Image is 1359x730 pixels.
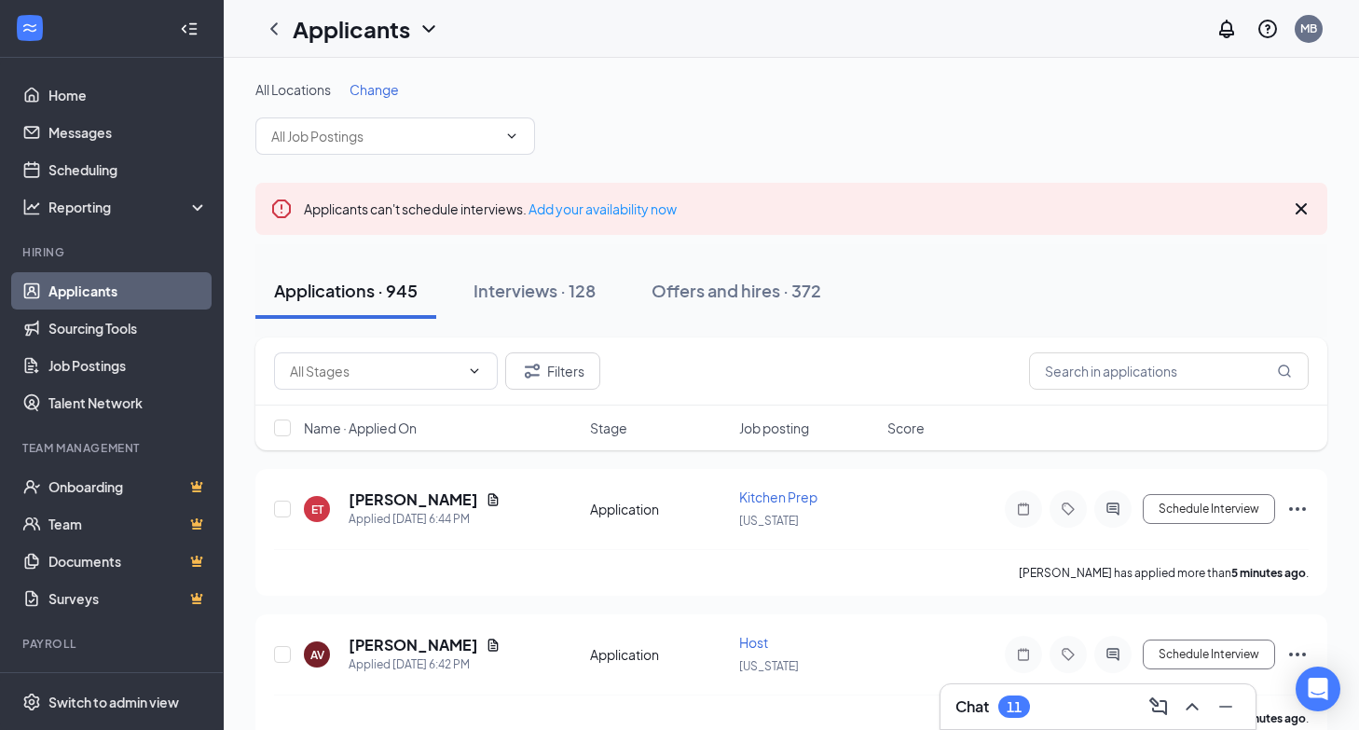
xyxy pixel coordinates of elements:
span: Applicants can't schedule interviews. [304,200,677,217]
svg: Notifications [1215,18,1238,40]
button: ChevronUp [1177,692,1207,722]
div: Applied [DATE] 6:44 PM [349,510,501,529]
h5: [PERSON_NAME] [349,635,478,655]
h5: [PERSON_NAME] [349,489,478,510]
svg: ActiveChat [1102,502,1124,517]
input: All Stages [290,361,460,381]
svg: Document [486,638,501,653]
a: Job Postings [48,347,208,384]
svg: ActiveChat [1102,647,1124,662]
span: Host [739,634,768,651]
div: Team Management [22,440,204,456]
div: AV [310,647,324,663]
a: Add your availability now [528,200,677,217]
a: PayrollCrown [48,664,208,701]
a: TeamCrown [48,505,208,543]
div: Payroll [22,636,204,652]
svg: ChevronLeft [263,18,285,40]
svg: ChevronUp [1181,696,1203,718]
div: Applied [DATE] 6:42 PM [349,655,501,674]
span: Score [887,419,925,437]
div: 11 [1007,699,1022,715]
svg: Minimize [1215,696,1237,718]
div: MB [1300,21,1317,36]
svg: ComposeMessage [1147,696,1170,718]
span: [US_STATE] [739,659,799,673]
a: Applicants [48,272,208,310]
input: All Job Postings [271,126,497,146]
button: Schedule Interview [1143,494,1275,524]
b: 5 minutes ago [1231,566,1306,580]
span: Job posting [739,419,809,437]
a: Messages [48,114,208,151]
svg: Settings [22,693,41,711]
a: Talent Network [48,384,208,421]
span: Kitchen Prep [739,489,817,505]
svg: Filter [521,360,543,382]
a: SurveysCrown [48,580,208,617]
svg: MagnifyingGlass [1277,364,1292,379]
button: Schedule Interview [1143,640,1275,669]
div: Open Intercom Messenger [1296,667,1340,711]
svg: Ellipses [1286,498,1309,520]
svg: Cross [1290,198,1312,220]
div: ET [311,502,323,517]
a: Sourcing Tools [48,310,208,347]
svg: Tag [1057,647,1079,662]
div: Interviews · 128 [474,279,596,302]
p: [PERSON_NAME] has applied more than . [1019,565,1309,581]
a: Scheduling [48,151,208,188]
a: DocumentsCrown [48,543,208,580]
div: Switch to admin view [48,693,179,711]
div: Applications · 945 [274,279,418,302]
span: Name · Applied On [304,419,417,437]
input: Search in applications [1029,352,1309,390]
span: All Locations [255,81,331,98]
svg: ChevronDown [418,18,440,40]
div: Hiring [22,244,204,260]
svg: QuestionInfo [1256,18,1279,40]
svg: Collapse [180,20,199,38]
div: Reporting [48,198,209,216]
svg: Document [486,492,501,507]
svg: Note [1012,502,1035,517]
b: 7 minutes ago [1231,711,1306,725]
div: Application [590,500,728,518]
svg: Ellipses [1286,643,1309,666]
button: ComposeMessage [1144,692,1174,722]
span: [US_STATE] [739,514,799,528]
div: Offers and hires · 372 [652,279,821,302]
a: Home [48,76,208,114]
button: Filter Filters [505,352,600,390]
h3: Chat [955,696,989,717]
svg: ChevronDown [504,129,519,144]
svg: Error [270,198,293,220]
h1: Applicants [293,13,410,45]
svg: WorkstreamLogo [21,19,39,37]
svg: Tag [1057,502,1079,517]
a: OnboardingCrown [48,468,208,505]
svg: ChevronDown [467,364,482,379]
svg: Note [1012,647,1035,662]
button: Minimize [1211,692,1241,722]
span: Change [350,81,399,98]
svg: Analysis [22,198,41,216]
span: Stage [590,419,627,437]
div: Application [590,645,728,664]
